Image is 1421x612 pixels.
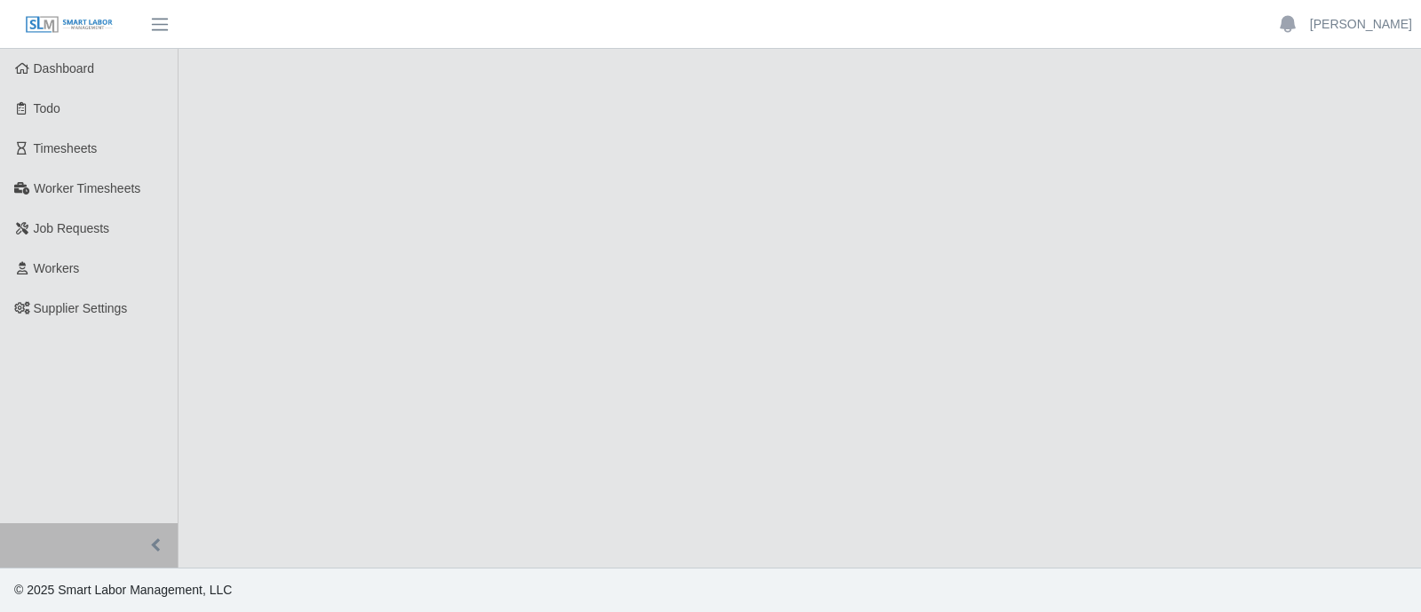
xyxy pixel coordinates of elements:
img: SLM Logo [25,15,114,35]
span: Dashboard [34,61,95,76]
span: Timesheets [34,141,98,155]
span: Supplier Settings [34,301,128,315]
a: [PERSON_NAME] [1310,15,1412,34]
span: Todo [34,101,60,115]
span: Worker Timesheets [34,181,140,195]
span: Job Requests [34,221,110,235]
span: Workers [34,261,80,275]
span: © 2025 Smart Labor Management, LLC [14,583,232,597]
